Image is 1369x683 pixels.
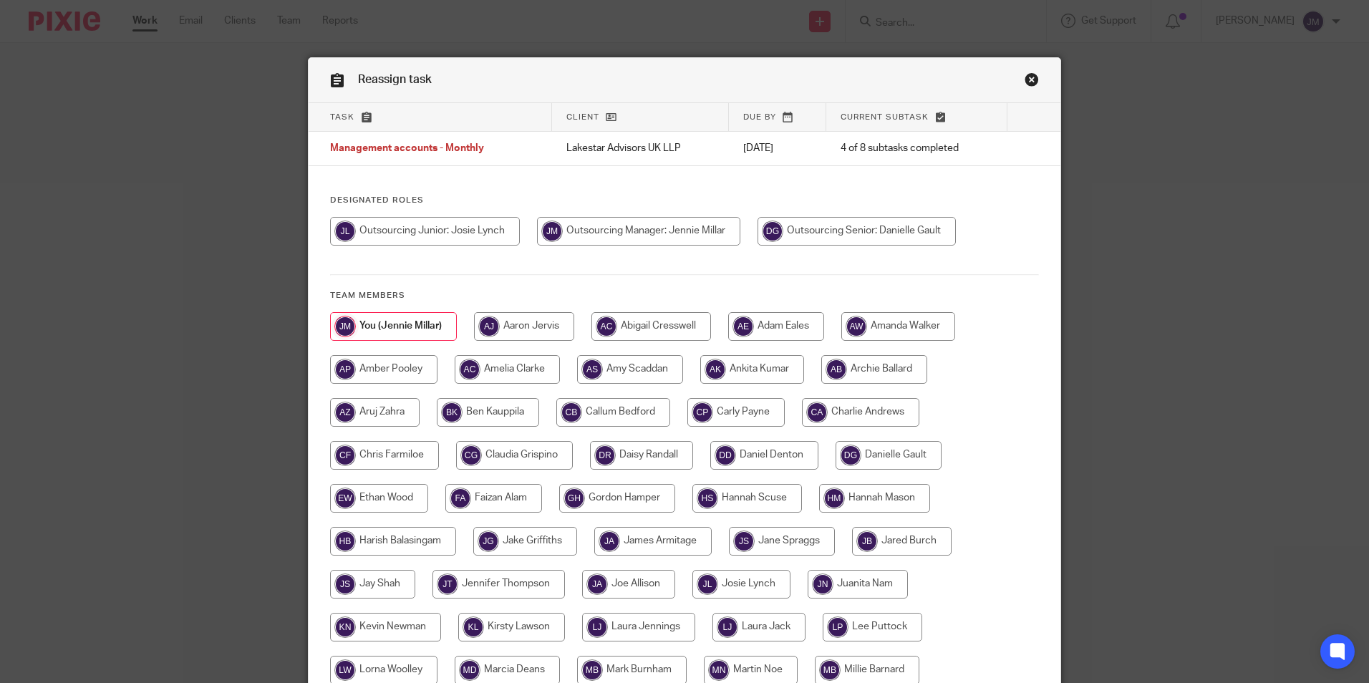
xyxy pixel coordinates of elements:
span: Reassign task [358,74,432,85]
h4: Designated Roles [330,195,1039,206]
h4: Team members [330,290,1039,301]
span: Client [566,113,599,121]
td: 4 of 8 subtasks completed [826,132,1007,166]
span: Task [330,113,354,121]
p: Lakestar Advisors UK LLP [566,141,715,155]
p: [DATE] [743,141,812,155]
span: Management accounts - Monthly [330,144,484,154]
span: Current subtask [841,113,929,121]
span: Due by [743,113,776,121]
a: Close this dialog window [1025,72,1039,92]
